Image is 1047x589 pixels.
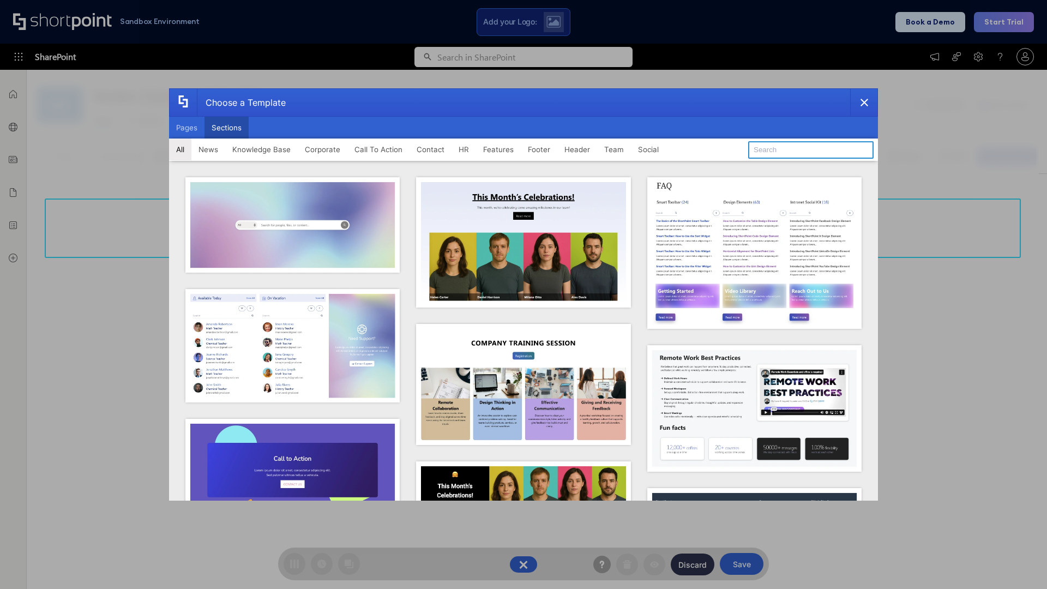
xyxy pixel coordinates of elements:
[410,139,452,160] button: Contact
[197,89,286,116] div: Choose a Template
[557,139,597,160] button: Header
[597,139,631,160] button: Team
[347,139,410,160] button: Call To Action
[191,139,225,160] button: News
[298,139,347,160] button: Corporate
[169,139,191,160] button: All
[748,141,874,159] input: Search
[521,139,557,160] button: Footer
[169,117,204,139] button: Pages
[225,139,298,160] button: Knowledge Base
[992,537,1047,589] iframe: Chat Widget
[631,139,666,160] button: Social
[204,117,249,139] button: Sections
[169,88,878,501] div: template selector
[476,139,521,160] button: Features
[452,139,476,160] button: HR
